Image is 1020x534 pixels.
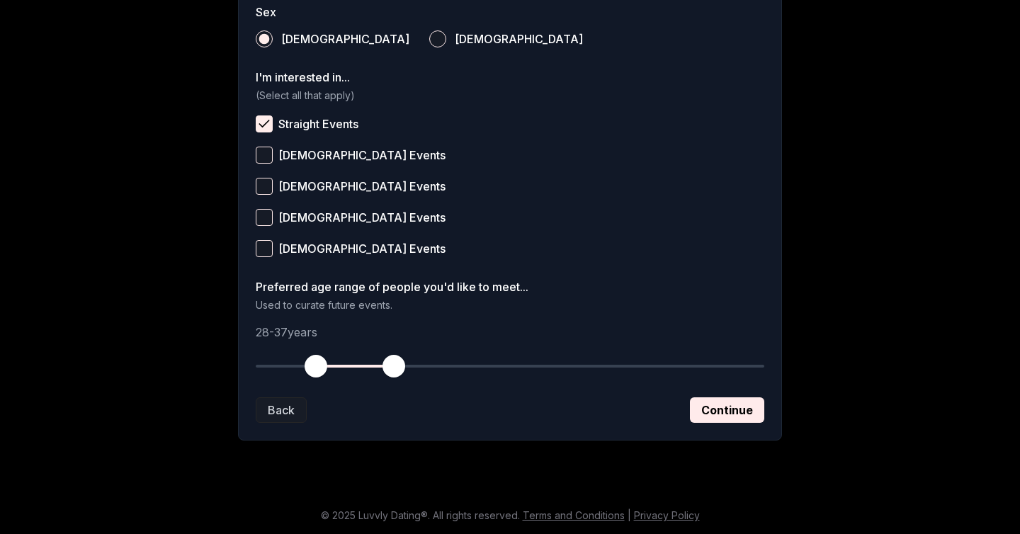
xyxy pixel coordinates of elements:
[256,298,764,312] p: Used to curate future events.
[256,6,764,18] label: Sex
[455,33,583,45] span: [DEMOGRAPHIC_DATA]
[278,181,446,192] span: [DEMOGRAPHIC_DATA] Events
[634,509,700,521] a: Privacy Policy
[256,30,273,47] button: [DEMOGRAPHIC_DATA]
[256,281,764,292] label: Preferred age range of people you'd like to meet...
[256,397,307,423] button: Back
[523,509,625,521] a: Terms and Conditions
[256,324,764,341] p: 28 - 37 years
[256,209,273,226] button: [DEMOGRAPHIC_DATA] Events
[278,118,358,130] span: Straight Events
[256,240,273,257] button: [DEMOGRAPHIC_DATA] Events
[690,397,764,423] button: Continue
[256,115,273,132] button: Straight Events
[278,243,446,254] span: [DEMOGRAPHIC_DATA] Events
[256,72,764,83] label: I'm interested in...
[278,212,446,223] span: [DEMOGRAPHIC_DATA] Events
[278,149,446,161] span: [DEMOGRAPHIC_DATA] Events
[429,30,446,47] button: [DEMOGRAPHIC_DATA]
[628,509,631,521] span: |
[281,33,409,45] span: [DEMOGRAPHIC_DATA]
[256,147,273,164] button: [DEMOGRAPHIC_DATA] Events
[256,89,764,103] p: (Select all that apply)
[256,178,273,195] button: [DEMOGRAPHIC_DATA] Events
